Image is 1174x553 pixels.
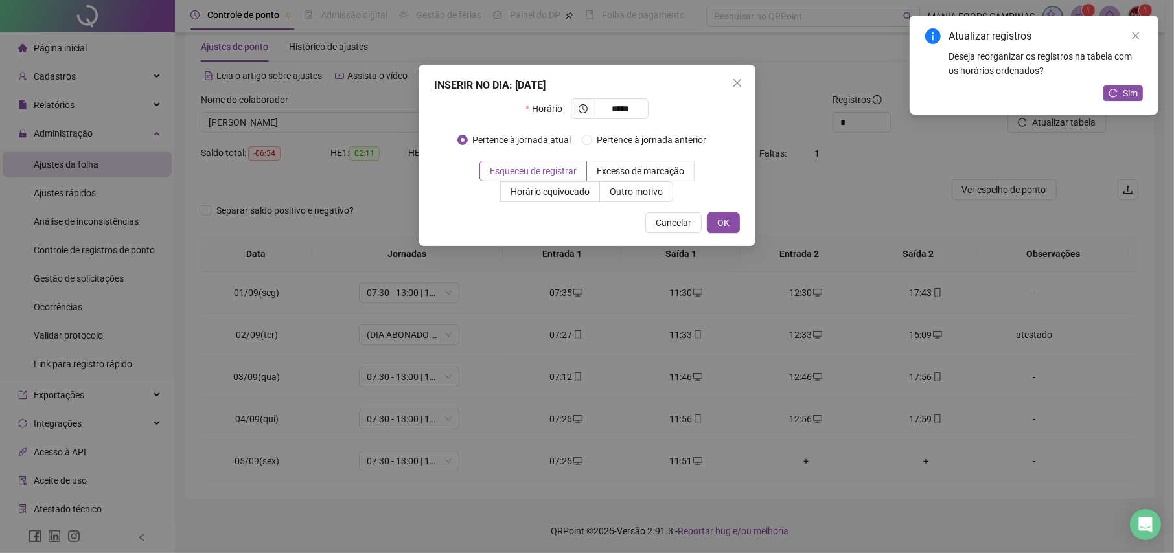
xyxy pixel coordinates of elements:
[592,133,712,147] span: Pertence à jornada anterior
[949,28,1143,44] div: Atualizar registros
[597,166,684,176] span: Excesso de marcação
[1109,89,1118,98] span: reload
[1131,31,1140,40] span: close
[717,216,730,230] span: OK
[1130,509,1161,540] div: Open Intercom Messenger
[525,98,570,119] label: Horário
[1123,86,1138,100] span: Sim
[511,186,590,197] span: Horário equivocado
[490,166,577,176] span: Esqueceu de registrar
[579,104,588,113] span: clock-circle
[468,133,577,147] span: Pertence à jornada atual
[1129,28,1143,43] a: Close
[1103,85,1143,101] button: Sim
[707,212,740,233] button: OK
[949,49,1143,78] div: Deseja reorganizar os registros na tabela com os horários ordenados?
[434,78,740,93] div: INSERIR NO DIA : [DATE]
[656,216,691,230] span: Cancelar
[645,212,702,233] button: Cancelar
[610,186,663,197] span: Outro motivo
[925,28,941,44] span: info-circle
[732,78,742,88] span: close
[727,73,748,93] button: Close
